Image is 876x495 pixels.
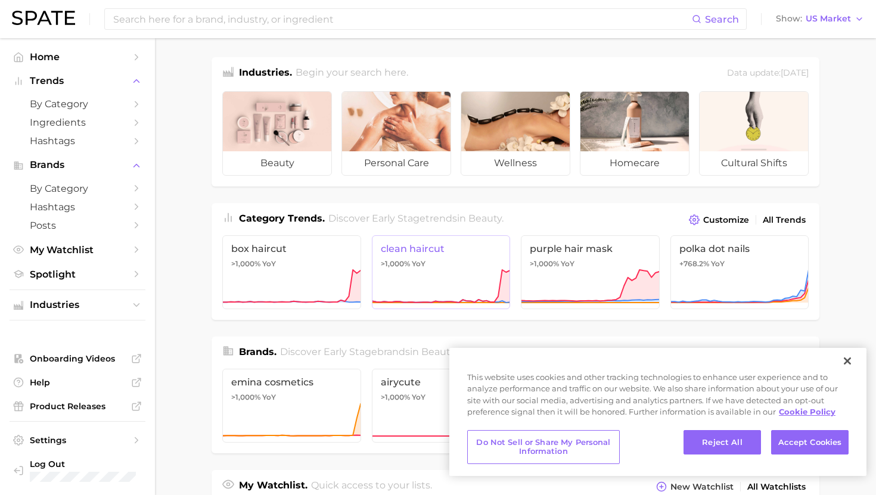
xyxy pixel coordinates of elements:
[449,372,866,424] div: This website uses cookies and other tracking technologies to enhance user experience and to analy...
[679,259,709,268] span: +768.2%
[341,91,451,176] a: personal care
[381,393,410,401] span: >1,000%
[222,91,332,176] a: beauty
[705,14,739,25] span: Search
[744,479,809,495] a: All Watchlists
[381,259,410,268] span: >1,000%
[30,377,125,388] span: Help
[763,215,806,225] span: All Trends
[679,243,800,254] span: polka dot nails
[700,151,808,175] span: cultural shifts
[30,201,125,213] span: Hashtags
[30,353,125,364] span: Onboarding Videos
[30,76,125,86] span: Trends
[10,296,145,314] button: Industries
[112,9,692,29] input: Search here for a brand, industry, or ingredient
[328,213,504,224] span: Discover Early Stage trends in .
[30,269,125,280] span: Spotlight
[776,15,802,22] span: Show
[311,478,432,495] h2: Quick access to your lists.
[653,478,737,495] button: New Watchlist
[223,151,331,175] span: beauty
[30,135,125,147] span: Hashtags
[372,369,511,443] a: airycute>1,000% YoY
[10,113,145,132] a: Ingredients
[10,198,145,216] a: Hashtags
[773,11,867,27] button: ShowUS Market
[231,393,260,401] span: >1,000%
[239,346,277,357] span: Brands .
[580,151,689,175] span: homecare
[262,259,276,269] span: YoY
[711,259,725,269] span: YoY
[10,95,145,113] a: by Category
[280,346,456,357] span: Discover Early Stage brands in .
[467,430,620,464] button: Do Not Sell or Share My Personal Information, Opens the preference center dialog
[30,160,125,170] span: Brands
[12,11,75,25] img: SPATE
[530,259,559,268] span: >1,000%
[30,401,125,412] span: Product Releases
[468,213,502,224] span: beauty
[10,72,145,90] button: Trends
[759,345,809,362] a: All Brands
[727,66,809,82] div: Data update: [DATE]
[30,117,125,128] span: Ingredients
[561,259,574,269] span: YoY
[30,435,125,446] span: Settings
[461,91,570,176] a: wellness
[239,66,292,82] h1: Industries.
[10,48,145,66] a: Home
[10,179,145,198] a: by Category
[461,151,570,175] span: wellness
[10,265,145,284] a: Spotlight
[30,98,125,110] span: by Category
[760,212,809,228] a: All Trends
[684,430,761,455] button: Reject All
[10,373,145,391] a: Help
[372,235,511,309] a: clean haircut>1,000% YoY
[530,243,651,254] span: purple hair mask
[30,220,125,231] span: Posts
[30,244,125,256] span: My Watchlist
[222,235,361,309] a: box haircut>1,000% YoY
[779,407,835,416] a: More information about your privacy, opens in a new tab
[342,151,451,175] span: personal care
[449,348,866,476] div: Cookie banner
[412,393,425,402] span: YoY
[421,346,455,357] span: beauty
[10,241,145,259] a: My Watchlist
[231,243,352,254] span: box haircut
[30,51,125,63] span: Home
[10,397,145,415] a: Product Releases
[231,376,352,388] span: emina cosmetics
[296,66,408,82] h2: Begin your search here.
[747,482,806,492] span: All Watchlists
[222,369,361,443] a: emina cosmetics>1,000% YoY
[10,216,145,235] a: Posts
[381,376,502,388] span: airycute
[381,243,502,254] span: clean haircut
[10,156,145,174] button: Brands
[771,430,849,455] button: Accept Cookies
[231,259,260,268] span: >1,000%
[699,91,809,176] a: cultural shifts
[10,132,145,150] a: Hashtags
[580,91,689,176] a: homecare
[686,211,752,228] button: Customize
[412,259,425,269] span: YoY
[703,215,749,225] span: Customize
[685,345,751,362] button: Customize
[834,348,861,374] button: Close
[10,350,145,368] a: Onboarding Videos
[30,459,159,469] span: Log Out
[10,431,145,449] a: Settings
[10,455,145,485] a: Log out. Currently logged in with e-mail patriciam@demertbrands.com.
[670,235,809,309] a: polka dot nails+768.2% YoY
[30,183,125,194] span: by Category
[262,393,276,402] span: YoY
[239,213,325,224] span: Category Trends .
[521,235,660,309] a: purple hair mask>1,000% YoY
[30,300,125,310] span: Industries
[670,482,734,492] span: New Watchlist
